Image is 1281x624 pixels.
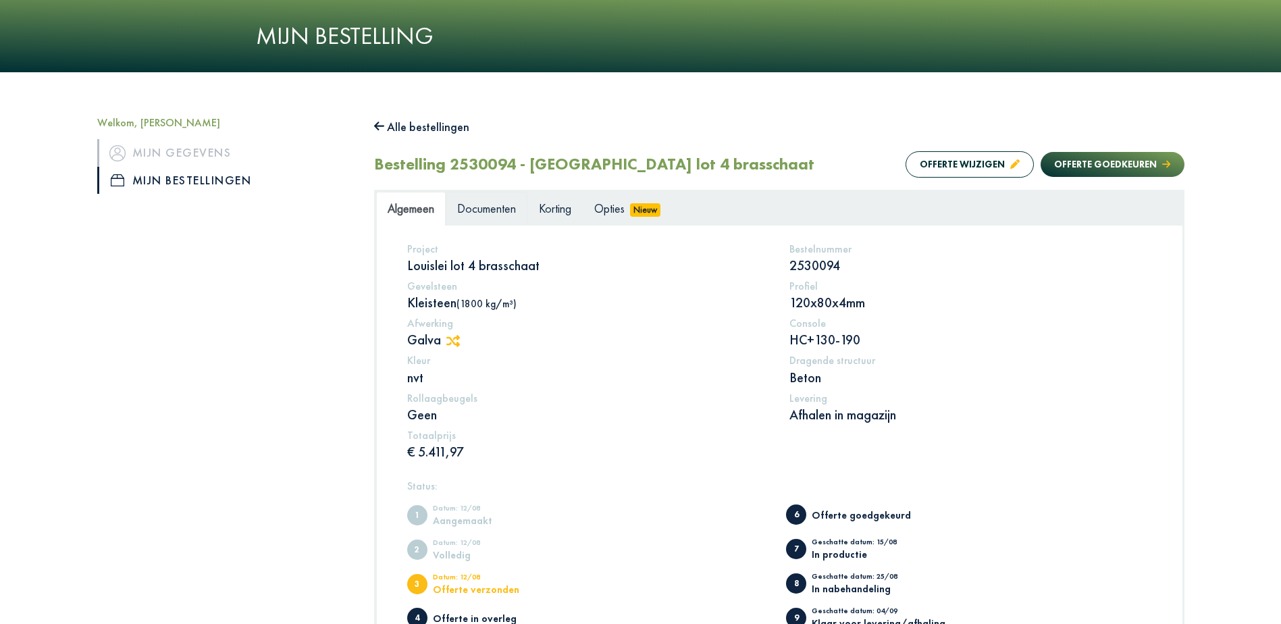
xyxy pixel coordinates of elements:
[407,574,427,594] span: Offerte verzonden
[786,504,806,525] span: Offerte goedgekeurd
[407,354,770,367] h5: Kleur
[407,505,427,525] span: Aangemaakt
[407,280,770,292] h5: Gevelsteen
[407,242,770,255] h5: Project
[407,294,770,311] p: Kleisteen
[256,22,1026,51] h1: Mijn bestelling
[789,280,1152,292] h5: Profiel
[789,294,1152,311] p: 120x80x4mm
[433,539,544,550] div: Datum: 12/08
[812,583,923,594] div: In nabehandeling
[789,354,1152,367] h5: Dragende structuur
[789,242,1152,255] h5: Bestelnummer
[906,151,1034,178] button: Offerte wijzigen
[433,613,544,623] div: Offerte in overleg
[407,331,770,348] p: Galva
[407,317,770,330] h5: Afwerking
[789,406,1152,423] p: Afhalen in magazijn
[407,257,770,274] p: Louislei lot 4 brasschaat
[786,573,806,594] span: In nabehandeling
[407,429,770,442] h5: Totaalprijs
[97,116,354,129] h5: Welkom, [PERSON_NAME]
[812,607,945,618] div: Geschatte datum: 04/09
[407,406,770,423] p: Geen
[97,167,354,194] a: iconMijn bestellingen
[1041,152,1184,177] button: Offerte goedkeuren
[539,201,571,216] span: Korting
[457,201,516,216] span: Documenten
[594,201,625,216] span: Opties
[812,510,923,520] div: Offerte goedgekeurd
[789,317,1152,330] h5: Console
[433,573,544,584] div: Datum: 12/08
[456,297,517,310] span: (1800 kg/m³)
[109,145,126,161] img: icon
[812,538,923,549] div: Geschatte datum: 15/08
[433,504,544,515] div: Datum: 12/08
[789,257,1152,274] p: 2530094
[374,116,470,138] button: Alle bestellingen
[433,584,544,594] div: Offerte verzonden
[407,479,1152,492] h5: Status:
[407,392,770,405] h5: Rollaagbeugels
[789,369,1152,386] p: Beton
[433,550,544,560] div: Volledig
[812,573,923,583] div: Geschatte datum: 25/08
[407,369,770,386] p: nvt
[812,549,923,559] div: In productie
[407,540,427,560] span: Volledig
[789,392,1152,405] h5: Levering
[433,515,544,525] div: Aangemaakt
[789,331,1152,348] p: HC+130-190
[97,139,354,166] a: iconMijn gegevens
[111,174,124,186] img: icon
[786,539,806,559] span: In productie
[376,192,1182,225] ul: Tabs
[407,443,770,461] p: € 5.411,97
[388,201,434,216] span: Algemeen
[374,155,814,174] h2: Bestelling 2530094 - [GEOGRAPHIC_DATA] lot 4 brasschaat
[630,203,661,217] span: Nieuw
